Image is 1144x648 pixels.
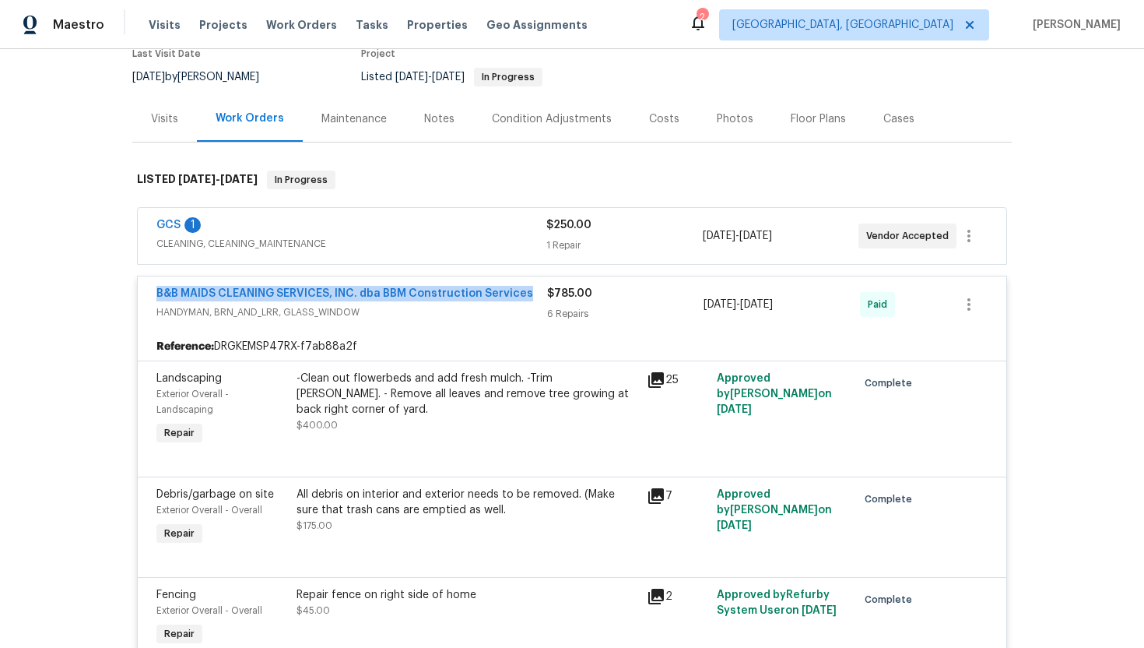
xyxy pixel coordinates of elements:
[184,217,201,233] div: 1
[132,68,278,86] div: by [PERSON_NAME]
[356,19,388,30] span: Tasks
[158,425,201,441] span: Repair
[268,172,334,188] span: In Progress
[137,171,258,189] h6: LISTED
[321,111,387,127] div: Maintenance
[158,526,201,541] span: Repair
[266,17,337,33] span: Work Orders
[704,297,773,312] span: -
[132,49,201,58] span: Last Visit Date
[361,72,542,83] span: Listed
[297,606,330,615] span: $45.00
[199,17,247,33] span: Projects
[395,72,428,83] span: [DATE]
[486,17,588,33] span: Geo Assignments
[717,590,837,616] span: Approved by Refurby System User on
[717,404,752,415] span: [DATE]
[717,520,752,531] span: [DATE]
[216,111,284,126] div: Work Orders
[865,491,918,507] span: Complete
[138,333,1006,361] div: DRGKEMSP47RX-f7ab88a2f
[740,299,773,310] span: [DATE]
[475,72,541,82] span: In Progress
[546,238,702,253] div: 1 Repair
[868,297,893,312] span: Paid
[791,111,846,127] div: Floor Plans
[53,17,104,33] span: Maestro
[407,17,468,33] span: Properties
[492,111,612,127] div: Condition Adjustments
[178,174,216,185] span: [DATE]
[547,306,704,322] div: 6 Repairs
[149,17,181,33] span: Visits
[647,487,707,505] div: 7
[156,389,229,414] span: Exterior Overall - Landscaping
[1026,17,1121,33] span: [PERSON_NAME]
[297,521,332,530] span: $175.00
[156,505,262,515] span: Exterior Overall - Overall
[158,626,201,642] span: Repair
[739,231,772,241] span: [DATE]
[865,375,918,391] span: Complete
[802,605,837,616] span: [DATE]
[156,305,547,320] span: HANDYMAN, BRN_AND_LRR, GLASS_WINDOW
[717,489,832,531] span: Approved by [PERSON_NAME] on
[704,299,736,310] span: [DATE]
[361,49,395,58] span: Project
[156,489,274,500] span: Debris/garbage on site
[717,373,832,415] span: Approved by [PERSON_NAME] on
[424,111,454,127] div: Notes
[395,72,465,83] span: -
[547,288,592,299] span: $785.00
[151,111,178,127] div: Visits
[703,228,772,244] span: -
[178,174,258,185] span: -
[732,17,953,33] span: [GEOGRAPHIC_DATA], [GEOGRAPHIC_DATA]
[156,606,262,615] span: Exterior Overall - Overall
[297,587,637,603] div: Repair fence on right side of home
[647,371,707,389] div: 25
[156,373,222,384] span: Landscaping
[647,587,707,606] div: 2
[156,590,196,600] span: Fencing
[697,9,707,25] div: 2
[649,111,679,127] div: Costs
[297,371,637,417] div: -Clean out flowerbeds and add fresh mulch. -Trim [PERSON_NAME]. - Remove all leaves and remove tr...
[297,421,338,430] span: $400.00
[866,228,955,244] span: Vendor Accepted
[132,72,165,83] span: [DATE]
[297,487,637,518] div: All debris on interior and exterior needs to be removed. (Make sure that trash cans are emptied a...
[156,236,546,252] span: CLEANING, CLEANING_MAINTENANCE
[717,111,753,127] div: Photos
[156,220,181,231] a: GCS
[865,592,918,607] span: Complete
[132,155,1012,205] div: LISTED [DATE]-[DATE]In Progress
[220,174,258,185] span: [DATE]
[883,111,914,127] div: Cases
[432,72,465,83] span: [DATE]
[703,231,735,241] span: [DATE]
[156,339,214,354] b: Reference:
[156,288,533,299] a: B&B MAIDS CLEANING SERVICES, INC. dba BBM Construction Services
[546,220,591,231] span: $250.00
